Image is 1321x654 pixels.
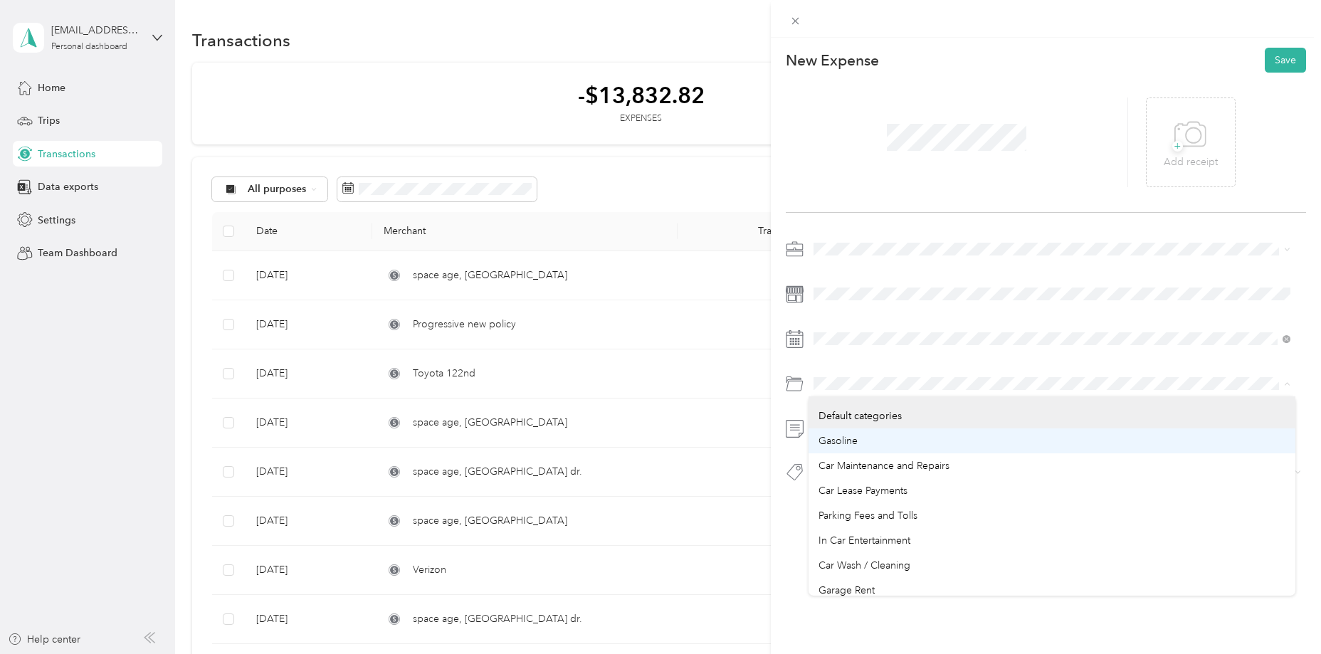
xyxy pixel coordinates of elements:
span: In Car Entertainment [819,534,910,547]
p: Add receipt [1164,154,1218,170]
span: Car Wash / Cleaning [819,559,910,571]
span: + [1172,141,1183,152]
span: Parking Fees and Tolls [819,510,917,522]
button: Save [1265,48,1306,73]
span: Car Maintenance and Repairs [819,460,949,472]
p: New Expense [786,51,879,70]
span: Gasoline [819,435,858,447]
iframe: Everlance-gr Chat Button Frame [1241,574,1321,654]
span: Garage Rent [819,584,875,596]
span: Car Lease Payments [819,485,907,497]
div: Default categories [819,408,1285,423]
